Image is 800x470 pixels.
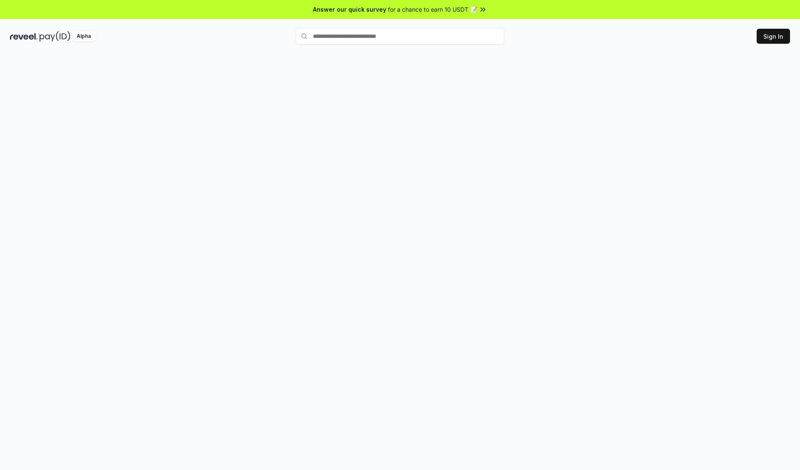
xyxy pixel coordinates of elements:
button: Sign In [757,29,790,44]
span: for a chance to earn 10 USDT 📝 [388,5,477,14]
span: Answer our quick survey [313,5,386,14]
img: pay_id [40,31,70,42]
img: reveel_dark [10,31,38,42]
div: Alpha [72,31,95,42]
